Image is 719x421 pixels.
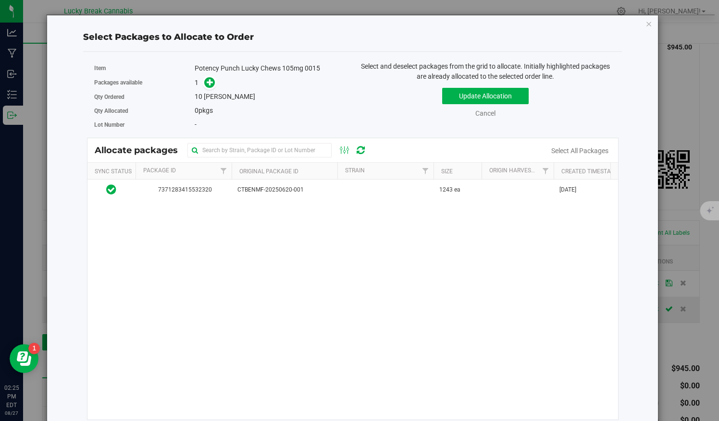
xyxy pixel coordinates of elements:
[94,107,195,115] label: Qty Allocated
[28,343,40,354] iframe: Resource center unread badge
[559,185,576,194] span: [DATE]
[216,163,232,179] a: Filter
[195,93,202,100] span: 10
[94,93,195,101] label: Qty Ordered
[187,143,332,157] input: Search by Strain, Package ID or Lot Number
[442,88,529,104] button: Update Allocation
[561,168,620,175] a: Created Timestamp
[10,344,38,373] iframe: Resource center
[441,168,453,175] a: Size
[95,145,187,156] span: Allocate packages
[141,185,226,194] span: 7371283415532320
[551,147,608,155] a: Select All Packages
[195,63,346,73] div: Potency Punch Lucky Chews 105mg 0015
[345,167,365,174] a: Strain
[195,120,197,128] span: -
[204,93,255,100] span: [PERSON_NAME]
[239,168,298,175] a: Original Package ID
[237,185,332,194] span: CTBENMF-20250620-001
[94,64,195,72] label: Item
[195,79,198,86] span: 1
[94,78,195,87] label: Packages available
[143,167,176,174] a: Package Id
[106,183,116,196] span: In Sync
[475,109,496,117] a: Cancel
[439,185,460,194] span: 1243 ea
[195,107,213,114] span: pkgs
[95,168,132,175] a: Sync Status
[538,163,554,179] a: Filter
[94,120,195,129] label: Lot Number
[195,107,198,114] span: 0
[361,62,610,80] span: Select and deselect packages from the grid to allocate. Initially highlighted packages are alread...
[418,163,434,179] a: Filter
[83,31,621,44] div: Select Packages to Allocate to Order
[489,167,538,174] a: Origin Harvests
